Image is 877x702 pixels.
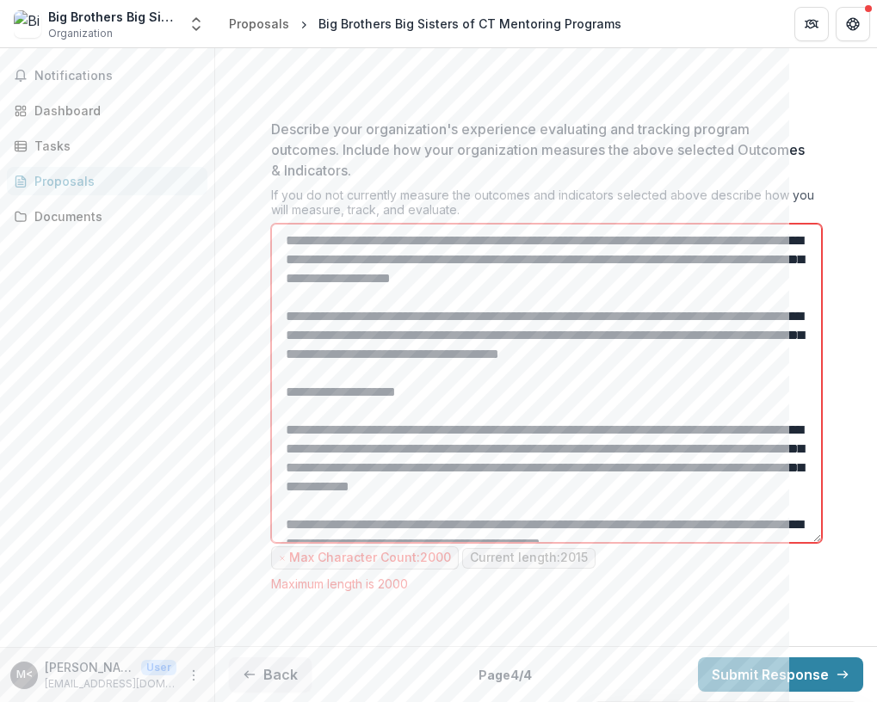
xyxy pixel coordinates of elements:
[479,666,532,684] p: Page 4 / 4
[271,188,822,224] div: If you do not currently measure the outcomes and indicators selected above describe how you will ...
[7,132,207,160] a: Tasks
[34,207,194,225] div: Documents
[271,119,812,181] p: Describe your organization's experience evaluating and tracking program outcomes. Include how you...
[7,202,207,231] a: Documents
[222,11,296,36] a: Proposals
[229,657,312,692] button: Back
[34,69,201,83] span: Notifications
[271,576,822,591] div: Maximum length is 2000
[7,96,207,125] a: Dashboard
[14,10,41,38] img: Big Brothers Big Sisters of Connecticut, Inc
[229,15,289,33] div: Proposals
[34,102,194,120] div: Dashboard
[698,657,863,692] button: Submit Response
[289,551,451,565] p: Max Character Count: 2000
[794,7,829,41] button: Partners
[34,172,194,190] div: Proposals
[16,669,33,680] div: Melissa Tritinger <grantsadmin@ctbigs.org>
[45,676,176,692] p: [EMAIL_ADDRESS][DOMAIN_NAME]
[34,137,194,155] div: Tasks
[45,658,134,676] p: [PERSON_NAME] <[EMAIL_ADDRESS][DOMAIN_NAME]>
[183,665,204,686] button: More
[7,62,207,89] button: Notifications
[48,8,177,26] div: Big Brothers Big Sisters of [US_STATE], Inc
[836,7,870,41] button: Get Help
[222,11,628,36] nav: breadcrumb
[184,7,208,41] button: Open entity switcher
[7,167,207,195] a: Proposals
[141,660,176,675] p: User
[318,15,621,33] div: Big Brothers Big Sisters of CT Mentoring Programs
[48,26,113,41] span: Organization
[470,551,588,565] p: Current length: 2015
